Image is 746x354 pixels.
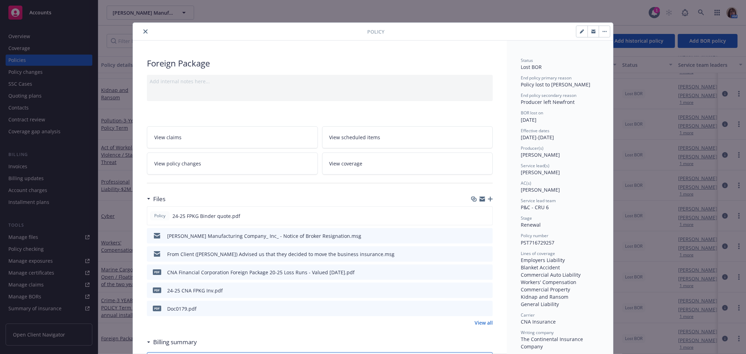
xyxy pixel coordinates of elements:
[322,126,493,148] a: View scheduled items
[521,64,542,70] span: Lost BOR
[521,99,575,105] span: Producer left Newfront
[521,318,556,325] span: CNA Insurance
[521,293,599,300] div: Kidnap and Ransom
[521,163,549,169] span: Service lead(s)
[521,239,554,246] span: PST716729257
[521,75,571,81] span: End policy primary reason
[475,319,493,326] a: View all
[167,232,361,240] div: [PERSON_NAME] Manufacturing Company_ Inc_ - Notice of Broker Resignation.msg
[141,27,150,36] button: close
[484,305,490,312] button: preview file
[521,128,599,141] div: [DATE] - [DATE]
[521,278,599,286] div: Workers' Compensation
[147,338,197,347] div: Billing summary
[521,186,560,193] span: [PERSON_NAME]
[521,233,548,239] span: Policy number
[521,57,533,63] span: Status
[521,256,599,264] div: Employers Liability
[472,212,478,220] button: download file
[521,151,560,158] span: [PERSON_NAME]
[147,126,318,148] a: View claims
[473,250,478,258] button: download file
[521,300,599,308] div: General Liability
[484,250,490,258] button: preview file
[473,287,478,294] button: download file
[167,250,395,258] div: From Client ([PERSON_NAME]) Advised us that they decided to move the business insurance.msg
[473,305,478,312] button: download file
[521,204,549,211] span: P&C - CRU 6
[172,212,240,220] span: 24-25 FPKG Binder quote.pdf
[521,215,532,221] span: Stage
[521,198,556,204] span: Service lead team
[521,180,531,186] span: AC(s)
[153,288,161,293] span: pdf
[154,160,201,167] span: View policy changes
[484,232,490,240] button: preview file
[521,110,543,116] span: BOR lost on
[473,232,478,240] button: download file
[167,305,197,312] div: Doc0179.pdf
[153,338,197,347] h3: Billing summary
[521,81,590,88] span: Policy lost to [PERSON_NAME]
[367,28,384,35] span: Policy
[329,160,363,167] span: View coverage
[153,194,165,204] h3: Files
[147,194,165,204] div: Files
[154,134,182,141] span: View claims
[521,286,599,293] div: Commercial Property
[521,336,584,350] span: The Continental Insurance Company
[521,264,599,271] div: Blanket Accident
[521,116,537,123] span: [DATE]
[521,250,555,256] span: Lines of coverage
[147,57,493,69] div: Foreign Package
[329,134,381,141] span: View scheduled items
[147,153,318,175] a: View policy changes
[521,271,599,278] div: Commercial Auto Liability
[484,287,490,294] button: preview file
[483,212,490,220] button: preview file
[322,153,493,175] a: View coverage
[521,145,543,151] span: Producer(s)
[521,330,554,335] span: Writing company
[150,78,490,85] div: Add internal notes here...
[153,306,161,311] span: pdf
[521,169,560,176] span: [PERSON_NAME]
[167,287,223,294] div: 24-25 CNA FPKG Inv.pdf
[521,221,541,228] span: Renewal
[521,312,535,318] span: Carrier
[153,213,167,219] span: Policy
[484,269,490,276] button: preview file
[153,269,161,275] span: pdf
[521,128,549,134] span: Effective dates
[521,92,576,98] span: End policy secondary reason
[167,269,355,276] div: CNA Financial Corporation Foreign Package 20-25 Loss Runs - Valued [DATE].pdf
[473,269,478,276] button: download file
